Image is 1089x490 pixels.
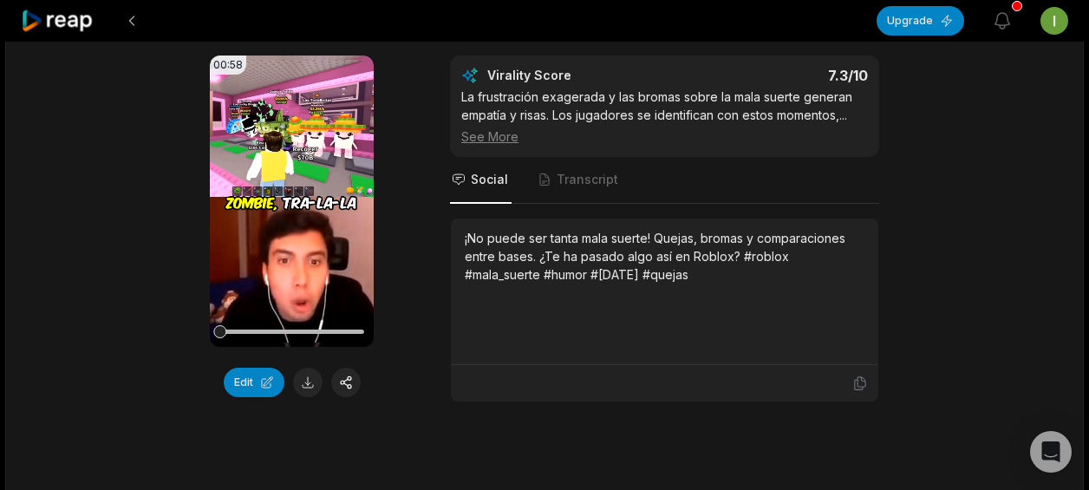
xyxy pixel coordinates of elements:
[487,67,674,84] div: Virality Score
[557,171,618,188] span: Transcript
[471,171,508,188] span: Social
[461,88,868,146] div: La frustración exagerada y las bromas sobre la mala suerte generan empatía y risas. Los jugadores...
[465,229,864,284] div: ¡No puede ser tanta mala suerte! Quejas, bromas y comparaciones entre bases. ¿Te ha pasado algo a...
[461,127,868,146] div: See More
[877,6,964,36] button: Upgrade
[210,56,374,347] video: Your browser does not support mp4 format.
[450,157,879,204] nav: Tabs
[224,368,284,397] button: Edit
[1030,431,1072,473] div: Open Intercom Messenger
[682,67,869,84] div: 7.3 /10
